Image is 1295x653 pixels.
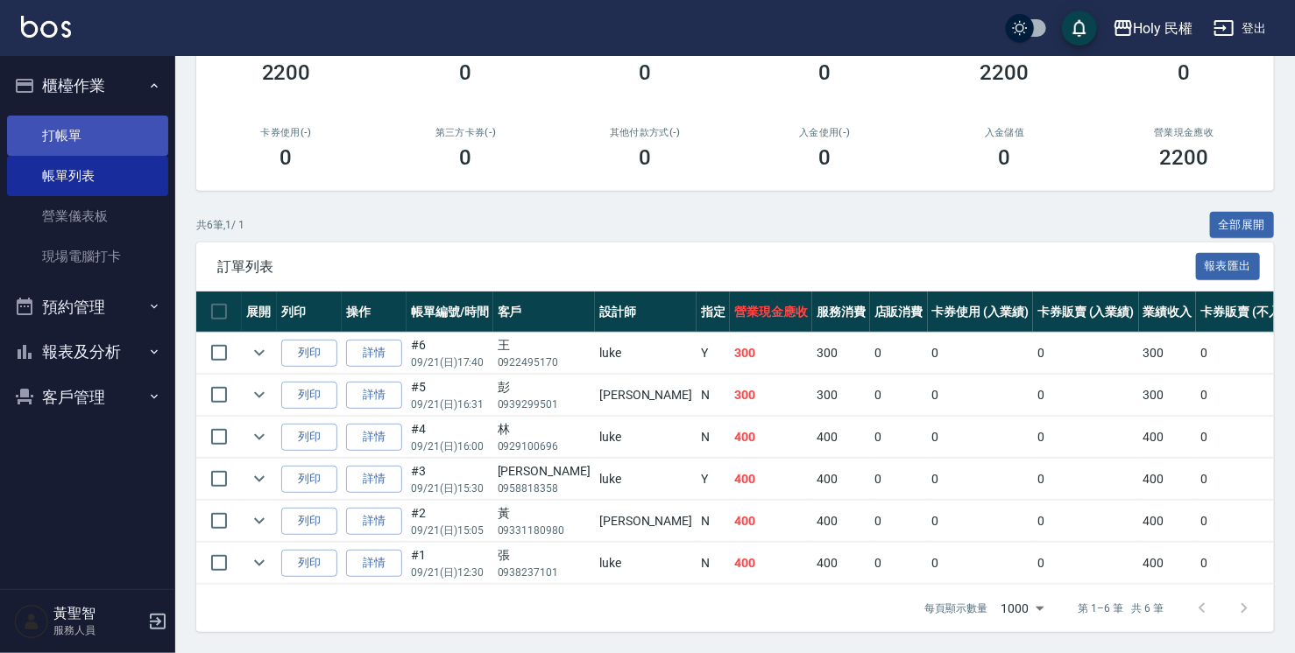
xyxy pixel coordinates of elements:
th: 列印 [277,291,342,333]
p: 09/21 (日) 15:30 [411,481,489,496]
td: 300 [812,375,870,416]
td: [PERSON_NAME] [595,375,697,416]
button: expand row [246,508,272,534]
h3: 0 [1178,60,1191,85]
td: 400 [730,417,812,458]
td: [PERSON_NAME] [595,501,697,542]
button: Holy 民權 [1106,11,1200,46]
td: 0 [928,543,1034,584]
p: 09/21 (日) 12:30 [411,565,489,580]
td: 400 [730,543,812,584]
td: 0 [1033,375,1139,416]
td: 300 [730,375,812,416]
h3: 0 [999,145,1011,170]
td: 400 [1139,501,1197,542]
td: 0 [1033,459,1139,500]
td: 400 [1139,459,1197,500]
h2: 營業現金應收 [1115,127,1253,138]
p: 第 1–6 筆 共 6 筆 [1079,600,1164,616]
button: expand row [246,382,272,408]
button: 列印 [281,340,337,367]
div: 林 [498,420,591,439]
th: 指定 [697,291,730,333]
td: 0 [928,375,1034,416]
button: 預約管理 [7,284,168,330]
td: 400 [812,543,870,584]
td: N [697,417,730,458]
th: 業績收入 [1139,291,1197,333]
td: 0 [1033,417,1139,458]
td: 300 [730,333,812,374]
button: 報表匯出 [1196,253,1261,280]
p: 0958818358 [498,481,591,496]
a: 打帳單 [7,116,168,156]
a: 詳情 [346,382,402,409]
h3: 2200 [980,60,1030,85]
a: 詳情 [346,466,402,493]
td: N [697,501,730,542]
td: luke [595,417,697,458]
td: 0 [928,501,1034,542]
td: luke [595,333,697,374]
td: 400 [730,459,812,500]
p: 共 6 筆, 1 / 1 [196,217,244,233]
td: #1 [407,543,493,584]
td: 0 [928,333,1034,374]
th: 展開 [242,291,277,333]
td: 0 [870,333,928,374]
td: N [697,375,730,416]
button: 列印 [281,508,337,535]
td: Y [697,333,730,374]
button: 櫃檯作業 [7,63,168,109]
th: 設計師 [595,291,697,333]
h2: 卡券使用(-) [217,127,355,138]
td: 400 [1139,417,1197,458]
h2: 入金使用(-) [756,127,894,138]
h3: 0 [460,145,472,170]
th: 客戶 [493,291,595,333]
p: 09/21 (日) 16:31 [411,397,489,412]
button: expand row [246,466,272,492]
h3: 0 [819,60,831,85]
div: 黃 [498,504,591,523]
td: #4 [407,417,493,458]
td: 400 [730,501,812,542]
div: 1000 [994,585,1051,632]
h2: 其他付款方式(-) [577,127,714,138]
td: 300 [1139,375,1197,416]
p: 09/21 (日) 17:40 [411,355,489,370]
th: 卡券販賣 (入業績) [1033,291,1139,333]
td: luke [595,459,697,500]
p: 0939299501 [498,397,591,412]
td: #6 [407,333,493,374]
a: 報表匯出 [1196,257,1261,274]
a: 現場電腦打卡 [7,236,168,277]
img: Person [14,604,49,639]
a: 詳情 [346,340,402,367]
h3: 0 [460,60,472,85]
td: 0 [870,501,928,542]
a: 詳情 [346,508,402,535]
a: 帳單列表 [7,156,168,196]
button: 全部展開 [1210,212,1275,239]
td: 0 [870,543,928,584]
p: 09331180980 [498,523,591,538]
img: Logo [21,16,71,38]
h2: 入金儲值 [936,127,1073,138]
h3: 2200 [1160,145,1209,170]
button: 列印 [281,466,337,493]
td: 400 [812,459,870,500]
th: 店販消費 [870,291,928,333]
th: 帳單編號/時間 [407,291,493,333]
button: save [1062,11,1097,46]
p: 0938237101 [498,565,591,580]
th: 卡券使用 (入業績) [928,291,1034,333]
button: 報表及分析 [7,329,168,375]
span: 訂單列表 [217,258,1196,276]
h3: 0 [640,145,652,170]
td: 300 [1139,333,1197,374]
td: 300 [812,333,870,374]
td: 0 [1033,501,1139,542]
button: expand row [246,340,272,366]
td: #5 [407,375,493,416]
